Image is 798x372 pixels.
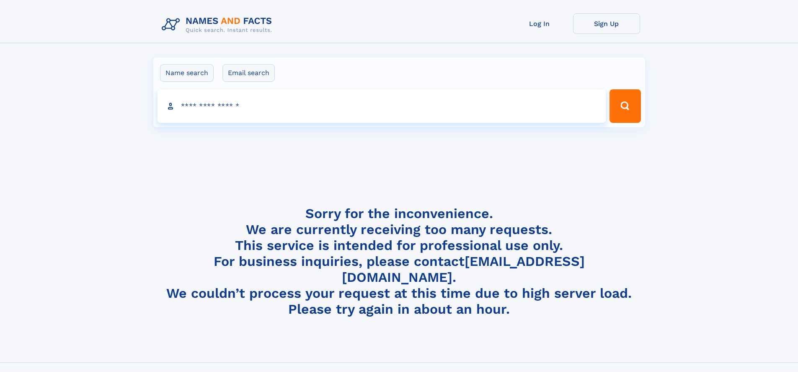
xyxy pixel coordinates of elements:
[573,13,640,34] a: Sign Up
[609,89,640,123] button: Search Button
[158,206,640,317] h4: Sorry for the inconvenience. We are currently receiving too many requests. This service is intend...
[160,64,214,82] label: Name search
[158,89,606,123] input: search input
[506,13,573,34] a: Log In
[158,13,279,36] img: Logo Names and Facts
[222,64,275,82] label: Email search
[342,253,585,285] a: [EMAIL_ADDRESS][DOMAIN_NAME]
